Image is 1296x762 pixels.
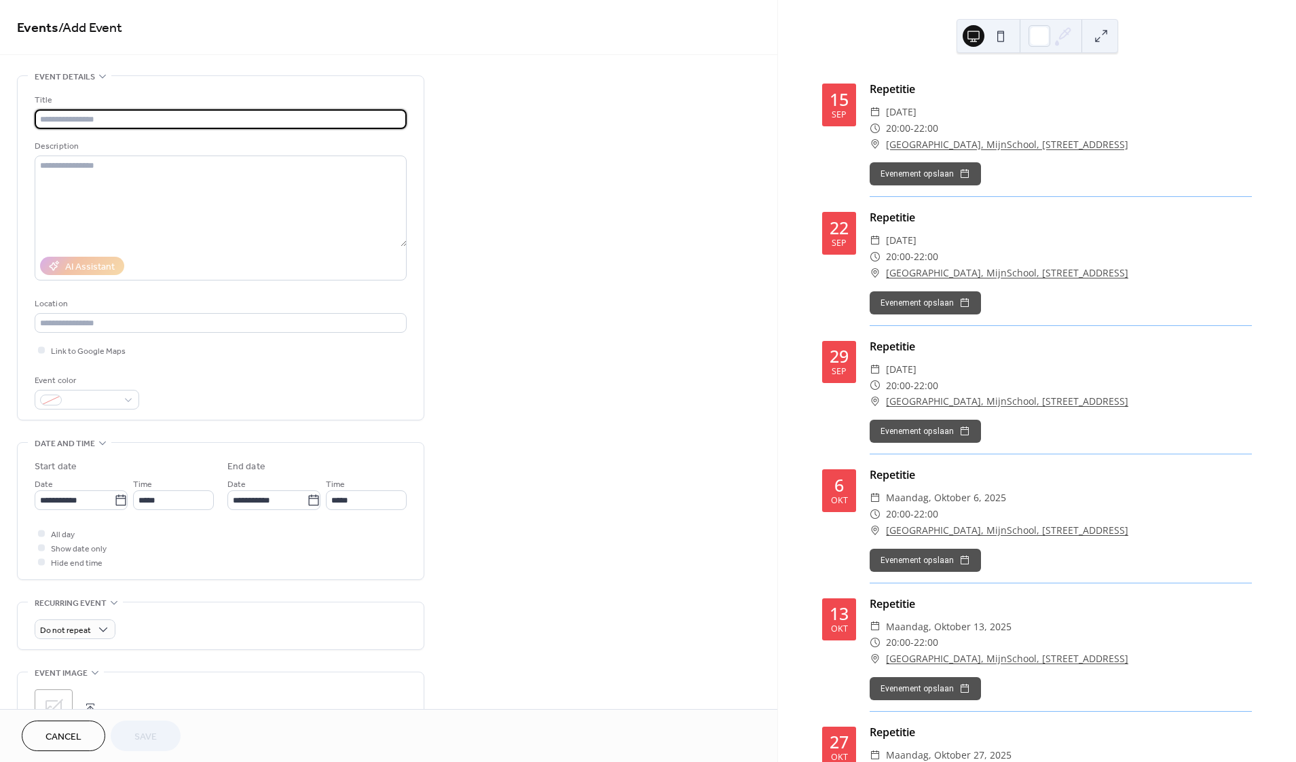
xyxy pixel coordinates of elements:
[870,361,881,378] div: ​
[914,378,938,394] span: 22:00
[830,733,849,750] div: 27
[35,689,73,727] div: ;
[45,730,81,744] span: Cancel
[832,239,847,248] div: sep
[910,120,914,137] span: -
[870,81,1252,97] div: Repetitie
[886,378,910,394] span: 20:00
[35,297,404,311] div: Location
[51,528,75,542] span: All day
[227,477,246,492] span: Date
[830,605,849,622] div: 13
[910,249,914,265] span: -
[17,15,58,41] a: Events
[870,522,881,539] div: ​
[870,232,881,249] div: ​
[832,111,847,120] div: sep
[870,467,1252,483] div: Repetitie
[22,721,105,751] button: Cancel
[870,651,881,667] div: ​
[870,291,981,314] button: Evenement opslaan
[886,522,1128,539] a: [GEOGRAPHIC_DATA], MijnSchool, [STREET_ADDRESS]
[886,232,917,249] span: [DATE]
[870,619,881,635] div: ​
[35,93,404,107] div: Title
[40,623,91,638] span: Do not repeat
[832,367,847,376] div: sep
[910,378,914,394] span: -
[35,374,136,388] div: Event color
[326,477,345,492] span: Time
[35,139,404,153] div: Description
[51,556,103,570] span: Hide end time
[870,120,881,137] div: ​
[886,361,917,378] span: [DATE]
[870,378,881,394] div: ​
[870,420,981,443] button: Evenement opslaan
[870,209,1252,225] div: Repetitie
[830,219,849,236] div: 22
[886,506,910,522] span: 20:00
[870,338,1252,355] div: Repetitie
[914,634,938,651] span: 22:00
[886,104,917,120] span: [DATE]
[870,393,881,410] div: ​
[35,437,95,451] span: Date and time
[830,348,849,365] div: 29
[870,549,981,572] button: Evenement opslaan
[35,70,95,84] span: Event details
[886,490,1006,506] span: maandag, oktober 6, 2025
[886,137,1128,153] a: [GEOGRAPHIC_DATA], MijnSchool, [STREET_ADDRESS]
[870,596,1252,612] div: Repetitie
[35,666,88,681] span: Event image
[227,460,265,474] div: End date
[886,619,1012,635] span: maandag, oktober 13, 2025
[870,506,881,522] div: ​
[886,249,910,265] span: 20:00
[831,625,848,634] div: okt
[51,542,107,556] span: Show date only
[834,477,844,494] div: 6
[870,137,881,153] div: ​
[914,249,938,265] span: 22:00
[58,15,122,41] span: / Add Event
[830,91,849,108] div: 15
[831,496,848,505] div: okt
[870,249,881,265] div: ​
[133,477,152,492] span: Time
[35,596,107,611] span: Recurring event
[886,651,1128,667] a: [GEOGRAPHIC_DATA], MijnSchool, [STREET_ADDRESS]
[870,104,881,120] div: ​
[886,634,910,651] span: 20:00
[870,677,981,700] button: Evenement opslaan
[914,506,938,522] span: 22:00
[870,634,881,651] div: ​
[51,344,126,359] span: Link to Google Maps
[910,634,914,651] span: -
[35,477,53,492] span: Date
[870,490,881,506] div: ​
[914,120,938,137] span: 22:00
[886,265,1128,281] a: [GEOGRAPHIC_DATA], MijnSchool, [STREET_ADDRESS]
[870,265,881,281] div: ​
[870,162,981,185] button: Evenement opslaan
[886,120,910,137] span: 20:00
[910,506,914,522] span: -
[831,753,848,762] div: okt
[870,724,1252,740] div: Repetitie
[35,460,77,474] div: Start date
[886,393,1128,410] a: [GEOGRAPHIC_DATA], MijnSchool, [STREET_ADDRESS]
